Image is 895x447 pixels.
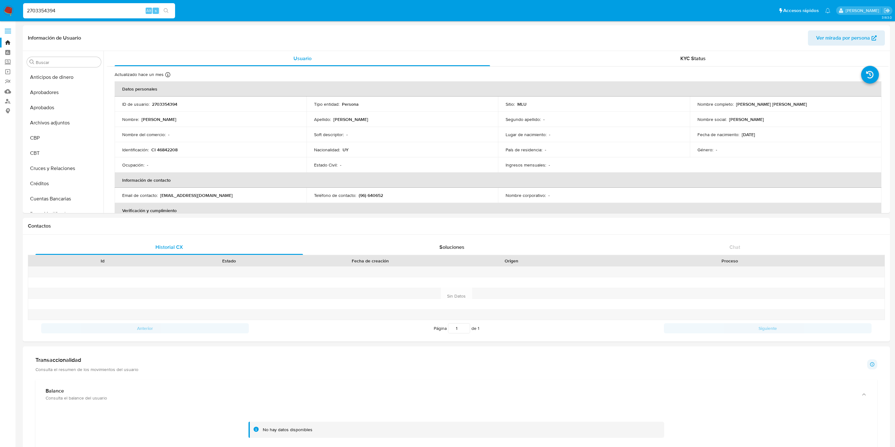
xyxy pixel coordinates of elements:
p: Persona [342,101,359,107]
p: Nombre corporativo : [506,192,546,198]
p: Nombre completo : [697,101,734,107]
p: UY [343,147,349,153]
a: Salir [884,7,890,14]
p: - [340,162,341,168]
p: ID de usuario : [122,101,149,107]
button: CBP [24,130,104,146]
th: Información de contacto [115,173,881,188]
div: Fecha de creación [297,258,444,264]
p: - [147,162,148,168]
span: Página de [434,323,479,333]
span: KYC Status [680,55,706,62]
p: [PERSON_NAME] [333,116,368,122]
input: Buscar usuario o caso... [23,7,175,15]
button: Cruces y Relaciones [24,161,104,176]
p: - [716,147,717,153]
p: - [346,132,348,137]
button: Buscar [29,60,35,65]
p: [PERSON_NAME] [729,116,764,122]
p: [PERSON_NAME] [142,116,176,122]
p: Identificación : [122,147,149,153]
p: gregorio.negri@mercadolibre.com [846,8,881,14]
p: MLU [517,101,526,107]
p: (96) 640652 [359,192,383,198]
p: - [549,132,550,137]
h1: Contactos [28,223,885,229]
span: Alt [146,8,151,14]
button: Archivos adjuntos [24,115,104,130]
button: Aprobadores [24,85,104,100]
button: Aprobados [24,100,104,115]
input: Buscar [36,60,98,65]
span: Historial CX [155,243,183,251]
span: s [155,8,157,14]
th: Datos personales [115,81,881,97]
span: Accesos rápidos [783,7,819,14]
p: Tipo entidad : [314,101,339,107]
p: Nombre social : [697,116,727,122]
p: Género : [697,147,713,153]
p: - [543,116,545,122]
p: Teléfono de contacto : [314,192,356,198]
p: [EMAIL_ADDRESS][DOMAIN_NAME] [160,192,233,198]
p: Soft descriptor : [314,132,344,137]
p: Apellido : [314,116,331,122]
button: CBT [24,146,104,161]
span: Chat [729,243,740,251]
div: Proceso [579,258,880,264]
p: Ingresos mensuales : [506,162,546,168]
button: Anterior [41,323,249,333]
p: - [545,147,546,153]
p: [DATE] [742,132,755,137]
p: 2703354394 [152,101,177,107]
span: 1 [478,325,479,331]
p: Nombre : [122,116,139,122]
button: Cuentas Bancarias [24,191,104,206]
button: Siguiente [664,323,872,333]
p: Ocupación : [122,162,144,168]
span: Usuario [293,55,312,62]
span: Soluciones [439,243,464,251]
div: Id [44,258,161,264]
div: Estado [170,258,288,264]
p: País de residencia : [506,147,542,153]
p: Fecha de nacimiento : [697,132,739,137]
span: Ver mirada por persona [816,30,870,46]
p: Segundo apellido : [506,116,541,122]
p: Email de contacto : [122,192,158,198]
button: search-icon [160,6,173,15]
button: Anticipos de dinero [24,70,104,85]
a: Notificaciones [825,8,830,13]
p: [PERSON_NAME] [PERSON_NAME] [736,101,807,107]
p: Lugar de nacimiento : [506,132,546,137]
p: - [548,192,550,198]
h1: Información de Usuario [28,35,81,41]
p: Nombre del comercio : [122,132,166,137]
button: Datos Modificados [24,206,104,222]
p: - [168,132,169,137]
p: Nacionalidad : [314,147,340,153]
p: CI 46842208 [151,147,178,153]
button: Créditos [24,176,104,191]
button: Ver mirada por persona [808,30,885,46]
div: Origen [453,258,570,264]
th: Verificación y cumplimiento [115,203,881,218]
p: Estado Civil : [314,162,337,168]
p: - [549,162,550,168]
p: Actualizado hace un mes [115,72,164,78]
p: Sitio : [506,101,515,107]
